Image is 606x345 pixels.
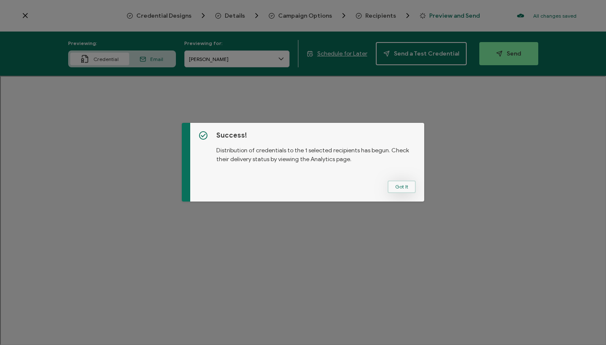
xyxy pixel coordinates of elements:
[564,305,606,345] iframe: Chat Widget
[388,180,416,193] button: Got It
[182,123,424,202] div: dialog
[216,131,416,140] h5: Success!
[216,140,416,164] p: Distribution of credentials to the 1 selected recipients has begun. Check their delivery status b...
